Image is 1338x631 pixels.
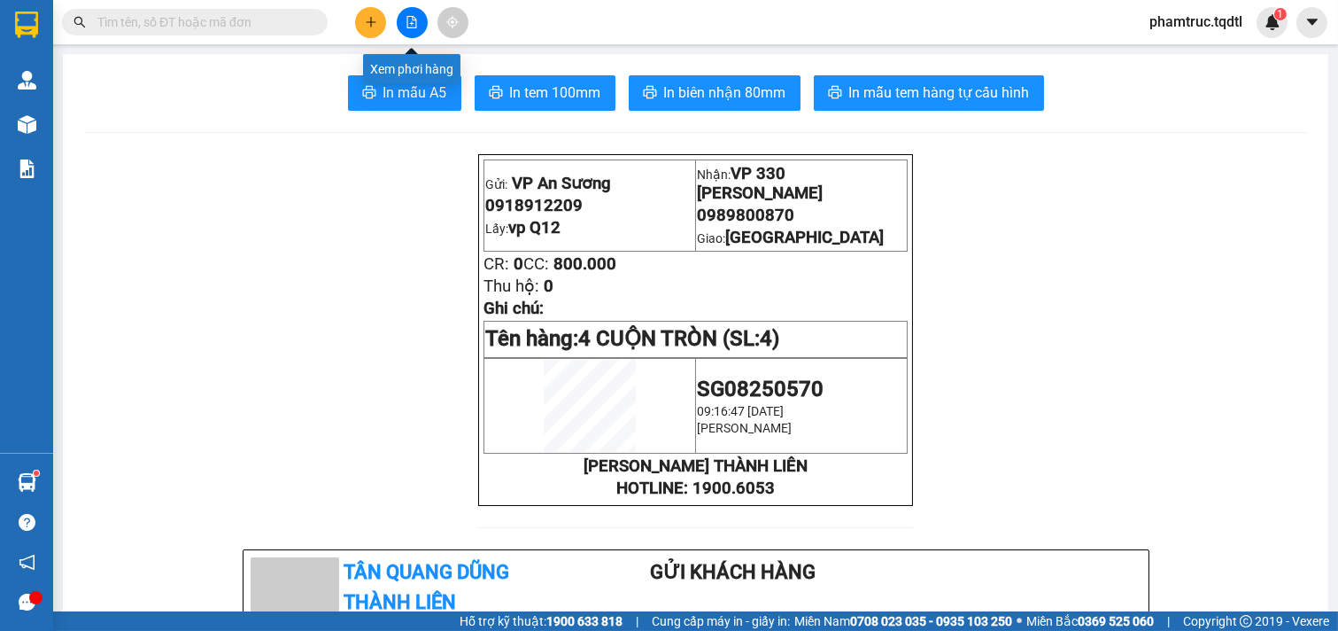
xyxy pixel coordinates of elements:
[1240,615,1252,627] span: copyright
[483,254,509,274] span: CR:
[697,421,792,435] span: [PERSON_NAME]
[760,326,779,351] span: 4)
[849,82,1030,104] span: In mẫu tem hàng tự cấu hình
[34,471,39,476] sup: 1
[629,75,800,111] button: printerIn biên nhận 80mm
[18,71,36,90] img: warehouse-icon
[508,218,561,238] span: vp Q12
[1304,14,1320,30] span: caret-down
[697,206,794,225] span: 0989800870
[446,16,459,28] span: aim
[485,196,583,215] span: 0918912209
[34,82,86,102] span: vp Q12
[697,164,823,203] span: VP 330 [PERSON_NAME]
[45,117,71,136] span: CC:
[344,561,510,614] b: Tân Quang Dũng Thành Liên
[475,75,615,111] button: printerIn tem 100mm
[107,10,233,49] span: VP 330 [PERSON_NAME]
[5,117,31,136] span: CR:
[355,7,386,38] button: plus
[348,75,461,111] button: printerIn mẫu A5
[616,479,775,498] strong: HOTLINE: 1900.6053
[7,19,104,58] p: Gửi:
[664,82,786,104] span: In biên nhận 80mm
[578,326,779,351] span: 4 CUỘN TRÒN (SL:
[483,277,539,296] span: Thu hộ:
[19,514,35,531] span: question-circle
[1167,612,1170,631] span: |
[850,614,1012,628] strong: 0708 023 035 - 0935 103 250
[1277,8,1283,20] span: 1
[19,594,35,611] span: message
[489,85,503,102] span: printer
[107,51,205,71] span: 0989800870
[1078,614,1154,628] strong: 0369 525 060
[18,473,36,492] img: warehouse-icon
[725,228,884,247] span: [GEOGRAPHIC_DATA]
[397,7,428,38] button: file-add
[35,117,45,136] span: 0
[794,612,1012,631] span: Miền Nam
[523,254,549,274] span: CC:
[18,115,36,134] img: warehouse-icon
[697,164,906,203] p: Nhận:
[107,74,266,109] span: Giao:
[828,85,842,102] span: printer
[510,82,601,104] span: In tem 100mm
[1265,14,1280,30] img: icon-new-feature
[544,277,553,296] span: 0
[652,612,790,631] span: Cung cấp máy in - giấy in:
[814,75,1044,111] button: printerIn mẫu tem hàng tự cấu hình
[650,561,816,583] b: Gửi khách hàng
[97,12,306,32] input: Tìm tên, số ĐT hoặc mã đơn
[1135,11,1257,33] span: phamtruc.tqdtl
[553,254,616,274] span: 800.000
[643,85,657,102] span: printer
[7,19,82,58] span: VP An Sương
[546,614,623,628] strong: 1900 633 818
[363,54,460,84] div: Xem phơi hàng
[460,612,623,631] span: Hỗ trợ kỹ thuật:
[15,12,38,38] img: logo-vxr
[485,326,779,351] span: Tên hàng:
[107,10,266,49] p: Nhận:
[1017,618,1022,625] span: ⚪️
[483,299,544,318] span: Ghi chú:
[1026,612,1154,631] span: Miền Bắc
[697,377,824,401] span: SG08250570
[362,85,376,102] span: printer
[437,7,468,38] button: aim
[1274,8,1287,20] sup: 1
[636,612,638,631] span: |
[512,174,611,193] span: VP An Sương
[485,174,694,193] p: Gửi:
[73,16,86,28] span: search
[697,404,784,418] span: 09:16:47 [DATE]
[75,117,138,136] span: 800.000
[18,160,36,178] img: solution-icon
[1296,7,1327,38] button: caret-down
[365,16,377,28] span: plus
[7,60,104,80] span: 0918912209
[485,222,561,236] span: Lấy:
[697,231,884,245] span: Giao:
[584,456,808,476] strong: [PERSON_NAME] THÀNH LIÊN
[19,554,35,571] span: notification
[7,84,86,101] span: Lấy:
[383,82,447,104] span: In mẫu A5
[107,90,266,110] span: [GEOGRAPHIC_DATA]
[406,16,418,28] span: file-add
[514,254,523,274] span: 0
